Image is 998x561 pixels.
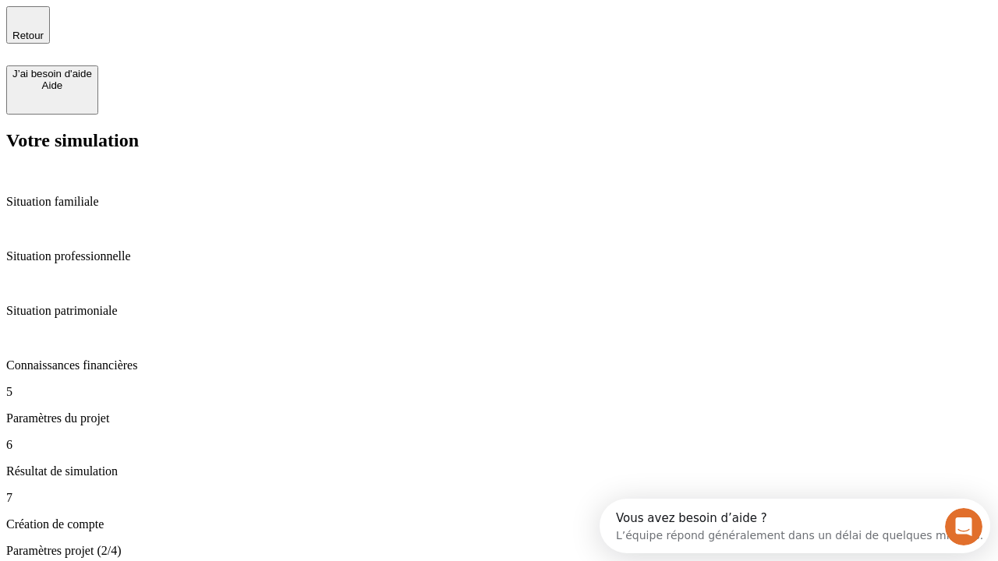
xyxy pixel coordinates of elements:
[12,79,92,91] div: Aide
[6,517,992,531] p: Création de compte
[6,438,992,452] p: 6
[6,411,992,425] p: Paramètres du projet
[6,6,430,49] div: Ouvrir le Messenger Intercom
[6,491,992,505] p: 7
[6,65,98,115] button: J’ai besoin d'aideAide
[6,6,50,44] button: Retour
[12,68,92,79] div: J’ai besoin d'aide
[6,385,992,399] p: 5
[6,544,992,558] p: Paramètres projet (2/4)
[600,499,990,553] iframe: Intercom live chat discovery launcher
[16,13,384,26] div: Vous avez besoin d’aide ?
[945,508,982,545] iframe: Intercom live chat
[6,195,992,209] p: Situation familiale
[6,130,992,151] h2: Votre simulation
[16,26,384,42] div: L’équipe répond généralement dans un délai de quelques minutes.
[6,304,992,318] p: Situation patrimoniale
[6,249,992,263] p: Situation professionnelle
[6,358,992,372] p: Connaissances financières
[12,30,44,41] span: Retour
[6,464,992,478] p: Résultat de simulation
